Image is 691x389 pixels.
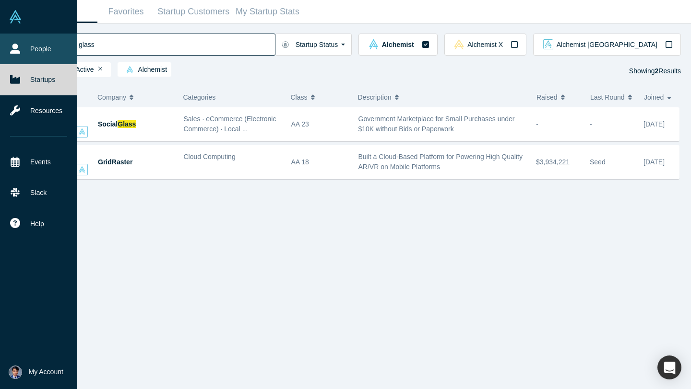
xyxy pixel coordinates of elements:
[536,87,558,107] span: Raised
[358,115,515,133] span: Government Marketplace for Small Purchases under $10K without Bids or Paperwork
[536,158,570,166] span: $3,934,221
[382,41,414,48] span: Alchemist
[184,153,236,160] span: Cloud Computing
[9,10,22,23] img: Alchemist Vault Logo
[30,219,44,229] span: Help
[629,67,681,75] span: Showing Results
[291,87,308,107] span: Class
[358,87,392,107] span: Description
[557,41,657,48] span: Alchemist [GEOGRAPHIC_DATA]
[79,166,85,173] img: alchemist Vault Logo
[644,87,674,107] button: Joined
[655,67,659,75] strong: 2
[358,87,527,107] button: Description
[644,87,664,107] span: Joined
[183,93,216,101] span: Categories
[155,0,233,23] a: Startup Customers
[590,87,625,107] span: Last Round
[98,158,132,166] a: GridRaster
[358,153,523,171] span: Built a Cloud-Based Platform for Powering High Quality AR/VR on Mobile Platforms
[275,34,352,56] button: Startup Status
[97,87,168,107] button: Company
[369,39,379,49] img: alchemist Vault Logo
[97,0,155,23] a: Favorites
[643,158,665,166] span: [DATE]
[79,128,85,135] img: alchemist Vault Logo
[590,158,606,166] span: Seed
[467,41,503,48] span: Alchemist X
[590,120,592,128] span: -
[643,120,665,128] span: [DATE]
[454,39,464,49] img: alchemistx Vault Logo
[118,120,136,128] span: Glass
[78,33,275,56] input: Search by company name, class, customer, one-liner or category
[98,120,118,128] span: Social
[282,41,289,48] img: Startup status
[291,87,343,107] button: Class
[358,34,437,56] button: alchemist Vault LogoAlchemist
[590,87,634,107] button: Last Round
[97,87,126,107] span: Company
[9,366,22,379] img: Daanish Ahmed's Account
[536,120,538,128] span: -
[98,120,136,128] a: SocialGlass
[543,39,553,49] img: alchemist_aj Vault Logo
[98,66,103,72] button: Remove Filter
[9,366,63,379] button: My Account
[184,115,276,133] span: Sales · eCommerce (Electronic Commerce) · Local ...
[233,0,303,23] a: My Startup Stats
[291,108,348,141] div: AA 23
[444,34,526,56] button: alchemistx Vault LogoAlchemist X
[291,146,348,179] div: AA 18
[533,34,681,56] button: alchemist_aj Vault LogoAlchemist [GEOGRAPHIC_DATA]
[126,66,133,73] img: alchemist Vault Logo
[122,66,167,74] span: Alchemist
[60,66,94,74] span: Active
[536,87,580,107] button: Raised
[29,367,63,377] span: My Account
